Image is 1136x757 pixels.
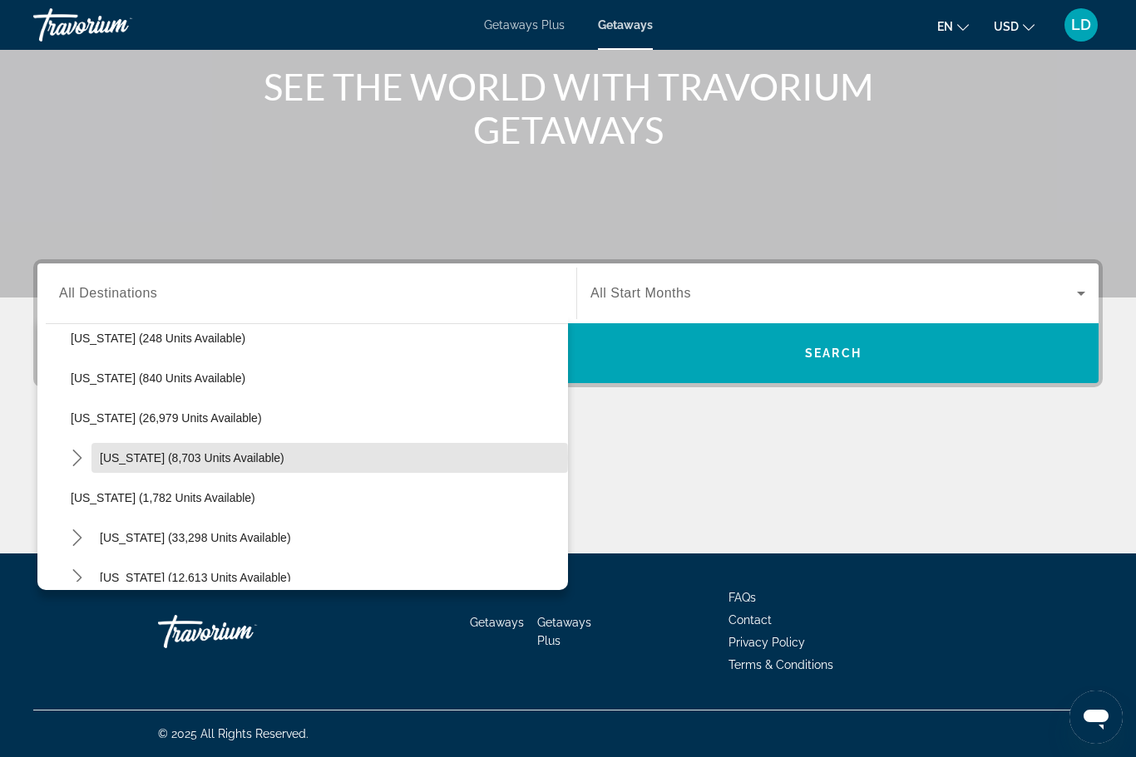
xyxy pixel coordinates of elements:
[1059,7,1103,42] button: User Menu
[484,18,565,32] a: Getaways Plus
[158,607,324,656] a: Go Home
[62,563,91,592] button: Toggle Tennessee (12,613 units available) submenu
[71,491,255,504] span: [US_STATE] (1,782 units available)
[59,286,157,300] span: All Destinations
[59,284,555,304] input: Select destination
[1071,17,1091,33] span: LD
[729,658,833,671] a: Terms & Conditions
[729,636,805,649] a: Privacy Policy
[937,14,969,38] button: Change language
[937,20,953,33] span: en
[805,347,862,360] span: Search
[729,613,772,627] a: Contact
[37,263,1099,383] div: Search widget
[100,531,291,544] span: [US_STATE] (33,298 units available)
[994,20,1019,33] span: USD
[729,591,756,604] a: FAQs
[100,571,291,584] span: [US_STATE] (12,613 units available)
[100,451,284,465] span: [US_STATE] (8,703 units available)
[37,315,568,590] div: Destination options
[71,411,262,425] span: [US_STATE] (26,979 units available)
[62,403,568,433] button: Select destination: Oregon (26,979 units available)
[598,18,653,32] a: Getaways
[158,727,309,740] span: © 2025 All Rights Reserved.
[91,563,568,592] button: Select destination: Tennessee (12,613 units available)
[590,286,691,300] span: All Start Months
[568,323,1099,383] button: Search
[994,14,1035,38] button: Change currency
[62,483,568,513] button: Select destination: Rhode Island (1,782 units available)
[256,65,880,151] h1: SEE THE WORLD WITH TRAVORIUM GETAWAYS
[62,444,91,473] button: Toggle Pennsylvania (8,703 units available) submenu
[91,443,568,473] button: Select destination: Pennsylvania (8,703 units available)
[62,323,568,353] button: Select destination: Ohio (248 units available)
[62,363,568,393] button: Select destination: Oklahoma (840 units available)
[71,332,245,345] span: [US_STATE] (248 units available)
[470,616,524,629] a: Getaways
[62,524,91,553] button: Toggle South Carolina (33,298 units available) submenu
[537,616,591,647] a: Getaways Plus
[71,371,245,385] span: [US_STATE] (840 units available)
[91,523,568,553] button: Select destination: South Carolina (33,298 units available)
[1069,691,1123,744] iframe: Button to launch messaging window
[33,3,200,47] a: Travorium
